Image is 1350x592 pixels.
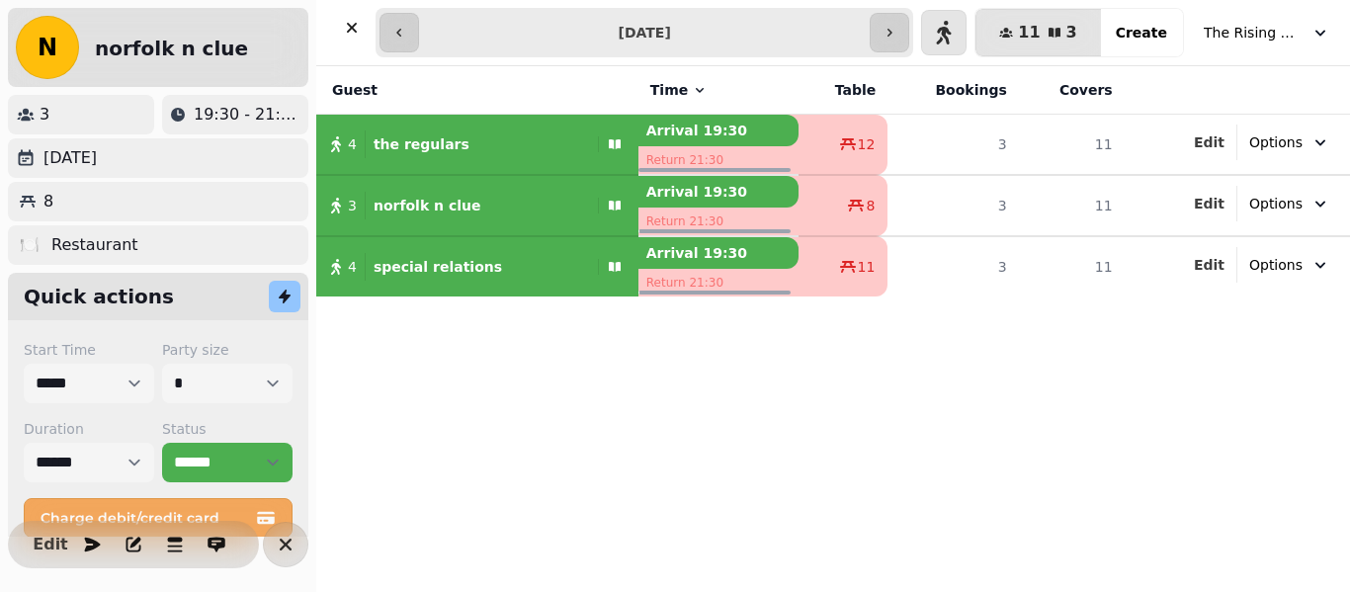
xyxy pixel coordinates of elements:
button: Charge debit/credit card [24,498,293,538]
span: Options [1249,255,1303,275]
button: Edit [1194,132,1224,152]
td: 11 [1019,115,1125,176]
p: Arrival 19:30 [638,237,800,269]
p: norfolk n clue [374,196,481,215]
span: 3 [1066,25,1077,41]
span: The Rising Sun [1204,23,1303,42]
th: Table [799,66,887,115]
button: 4the regulars [316,121,638,168]
span: 4 [348,257,357,277]
button: Edit [1194,255,1224,275]
button: Edit [31,525,70,564]
p: Return 21:30 [638,208,800,235]
label: Duration [24,419,154,439]
button: 3norfolk n clue [316,182,638,229]
span: Options [1249,194,1303,213]
td: 11 [1019,236,1125,296]
p: Restaurant [51,233,138,257]
span: 11 [858,257,876,277]
td: 11 [1019,175,1125,236]
button: Options [1237,247,1342,283]
span: Edit [1194,197,1224,211]
button: Options [1237,186,1342,221]
span: 4 [348,134,357,154]
h2: norfolk n clue [95,35,248,62]
span: Edit [1194,258,1224,272]
label: Party size [162,340,293,360]
button: Edit [1194,194,1224,213]
th: Covers [1019,66,1125,115]
span: Edit [1194,135,1224,149]
p: Arrival 19:30 [638,176,800,208]
p: 8 [43,190,53,213]
span: 12 [858,134,876,154]
span: Charge debit/credit card [41,511,252,525]
p: Return 21:30 [638,146,800,174]
span: 11 [1018,25,1040,41]
span: 8 [866,196,875,215]
p: Arrival 19:30 [638,115,800,146]
label: Start Time [24,340,154,360]
span: Options [1249,132,1303,152]
p: 19:30 - 21:30 [194,103,300,127]
p: the regulars [374,134,469,154]
button: 4special relations [316,243,638,291]
span: N [38,36,57,59]
span: Create [1116,26,1167,40]
span: Edit [39,537,62,552]
button: 113 [975,9,1100,56]
label: Status [162,419,293,439]
p: special relations [374,257,502,277]
td: 3 [887,175,1018,236]
span: 3 [348,196,357,215]
span: Time [650,80,688,100]
button: The Rising Sun [1192,15,1342,50]
button: Create [1100,9,1183,56]
th: Guest [316,66,638,115]
p: Return 21:30 [638,269,800,296]
button: Options [1237,125,1342,160]
th: Bookings [887,66,1018,115]
p: 3 [40,103,49,127]
button: Time [650,80,708,100]
td: 3 [887,236,1018,296]
h2: Quick actions [24,283,174,310]
td: 3 [887,115,1018,176]
p: 🍽️ [20,233,40,257]
p: [DATE] [43,146,97,170]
